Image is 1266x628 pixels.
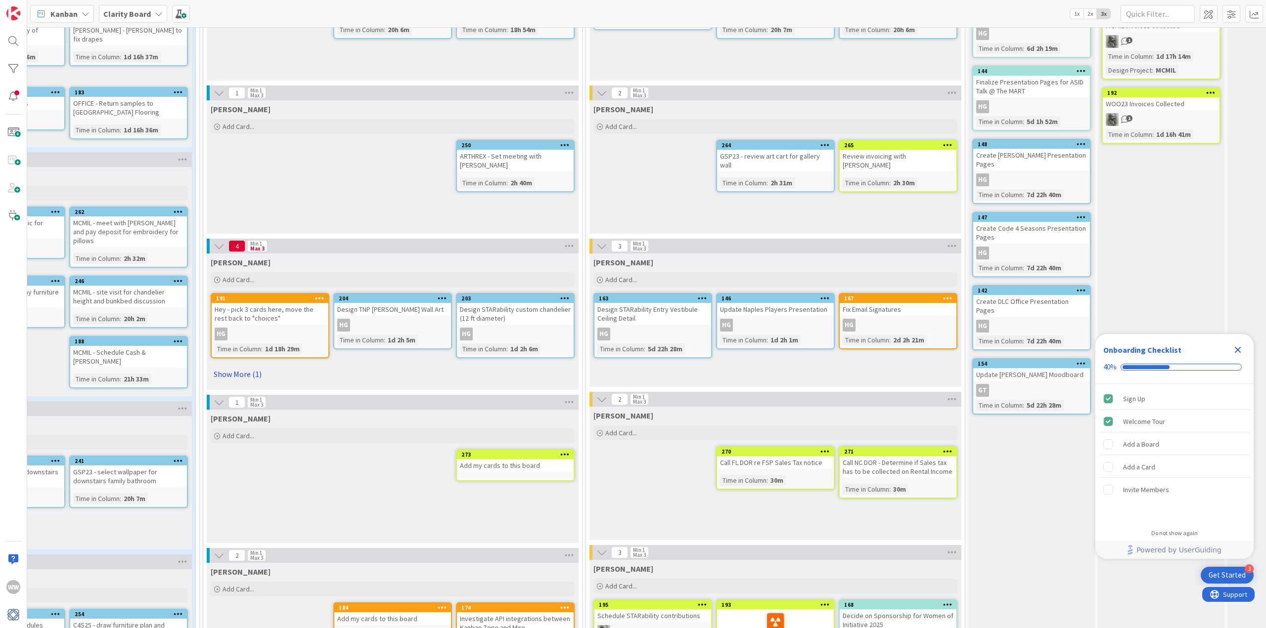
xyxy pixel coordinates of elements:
[891,24,917,35] div: 20h 6m
[644,343,645,354] span: :
[120,493,121,504] span: :
[508,24,538,35] div: 18h 54m
[973,67,1090,97] div: 144Finalize Presentation Pages for ASID Talk @ The MART
[1103,344,1181,356] div: Onboarding Checklist
[976,27,989,40] div: HG
[840,294,956,303] div: 167
[976,116,1023,127] div: Time in Column
[973,247,1090,259] div: HG
[1023,189,1024,200] span: :
[840,141,956,150] div: 265
[334,319,451,332] div: HG
[1103,363,1117,372] div: 40%
[768,177,795,188] div: 2h 31m
[1245,564,1254,573] div: 3
[973,27,1090,40] div: HG
[75,611,187,618] div: 254
[1103,113,1220,126] div: PA
[976,262,1023,273] div: Time in Column
[1023,43,1024,54] span: :
[337,319,350,332] div: HG
[69,336,188,388] a: 188MCMIL - Schedule Cash & [PERSON_NAME]Time in Column:21h 33m
[973,100,1090,113] div: HG
[75,278,187,285] div: 246
[889,24,891,35] span: :
[605,582,637,590] span: Add Card...
[70,457,187,487] div: 241GSP23 - select wallpaper for downstairs family bathroom
[6,6,20,20] img: Visit kanbanzone.com
[594,600,711,622] div: 195Schedule STARability contributions
[599,601,711,608] div: 195
[461,451,574,458] div: 273
[972,66,1091,131] a: 144Finalize Presentation Pages for ASID Talk @ The MARTHGTime in Column:5d 1h 52m
[722,601,834,608] div: 193
[767,475,768,486] span: :
[334,603,451,625] div: 184Add my cards to this board
[508,343,541,354] div: 1d 2h 6m
[767,335,768,345] span: :
[69,456,188,508] a: 241GSP23 - select wallpaper for downstairs family bathroomTime in Column:20h 7m
[461,142,574,149] div: 250
[717,447,834,469] div: 270Call FL DOR re FSP Sales Tax notice
[1153,65,1178,76] div: MCMIL
[840,294,956,316] div: 167Fix Email Signatures
[1201,567,1254,584] div: Open Get Started checklist, remaining modules: 3
[645,343,685,354] div: 5d 22h 28m
[1103,97,1220,110] div: WOO23 Invoices Collected
[1121,5,1195,23] input: Quick Filter...
[223,122,254,131] span: Add Card...
[973,140,1090,149] div: 148
[456,140,575,192] a: 250ARTHREX - Set meeting with [PERSON_NAME]Time in Column:2h 40m
[767,177,768,188] span: :
[1136,544,1221,556] span: Powered by UserGuiding
[506,24,508,35] span: :
[891,177,917,188] div: 2h 30m
[768,335,801,345] div: 1d 2h 1m
[120,374,121,384] span: :
[717,294,834,316] div: 146Update Naples Players Presentation
[1023,262,1024,273] span: :
[1154,51,1193,62] div: 1d 17h 14m
[605,428,637,437] span: Add Card...
[972,285,1091,350] a: 142Create DLC Office Presentation PagesHGTime in Column:7d 22h 40m
[1095,541,1254,559] div: Footer
[976,43,1023,54] div: Time in Column
[973,213,1090,222] div: 147
[70,277,187,307] div: 246MCMIL - site visit for chandelier height and bunkbed discussion
[716,293,835,349] a: 146Update Naples Players PresentationHGTime in Column:1d 2h 1m
[768,24,795,35] div: 20h 7m
[339,295,451,302] div: 204
[75,209,187,215] div: 262
[972,139,1091,204] a: 148Create [PERSON_NAME] Presentation PagesHGTime in Column:7d 22h 40m
[840,447,956,478] div: 271Call NC DOR - Determine if Sales tax has to be collected on Rental Income
[1099,479,1250,501] div: Invite Members is incomplete.
[1100,541,1249,559] a: Powered by UserGuiding
[843,484,889,495] div: Time in Column
[456,293,575,358] a: 203Design STARability custom chandelier (12 ft diameter)HGTime in Column:1d 2h 6m
[594,609,711,622] div: Schedule STARability contributions
[1024,262,1064,273] div: 7d 22h 40m
[973,286,1090,295] div: 142
[722,295,834,302] div: 146
[69,207,188,268] a: 262MCMIL - meet with [PERSON_NAME] and pay deposit for embroidery for pillowsTime in Column:2h 32m
[261,343,263,354] span: :
[1126,37,1132,43] span: 1
[1154,129,1193,140] div: 1d 16h 41m
[215,343,261,354] div: Time in Column
[69,87,188,139] a: 183OFFICE - Return samples to [GEOGRAPHIC_DATA] FlooringTime in Column:1d 16h 36m
[973,213,1090,244] div: 147Create Code 4 Seasons Presentation Pages
[1103,88,1220,97] div: 192
[263,343,302,354] div: 1d 18h 29m
[70,277,187,286] div: 246
[121,253,148,264] div: 2h 32m
[720,24,767,35] div: Time in Column
[461,604,574,611] div: 174
[717,141,834,171] div: 264GSP23 - review art cart for gallery wall
[1084,9,1097,19] span: 2x
[21,1,45,13] span: Support
[120,313,121,324] span: :
[594,600,711,609] div: 195
[843,335,889,345] div: Time in Column
[1102,87,1221,144] a: 192WOO23 Invoices CollectedPATime in Column:1d 16h 41m
[717,447,834,456] div: 270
